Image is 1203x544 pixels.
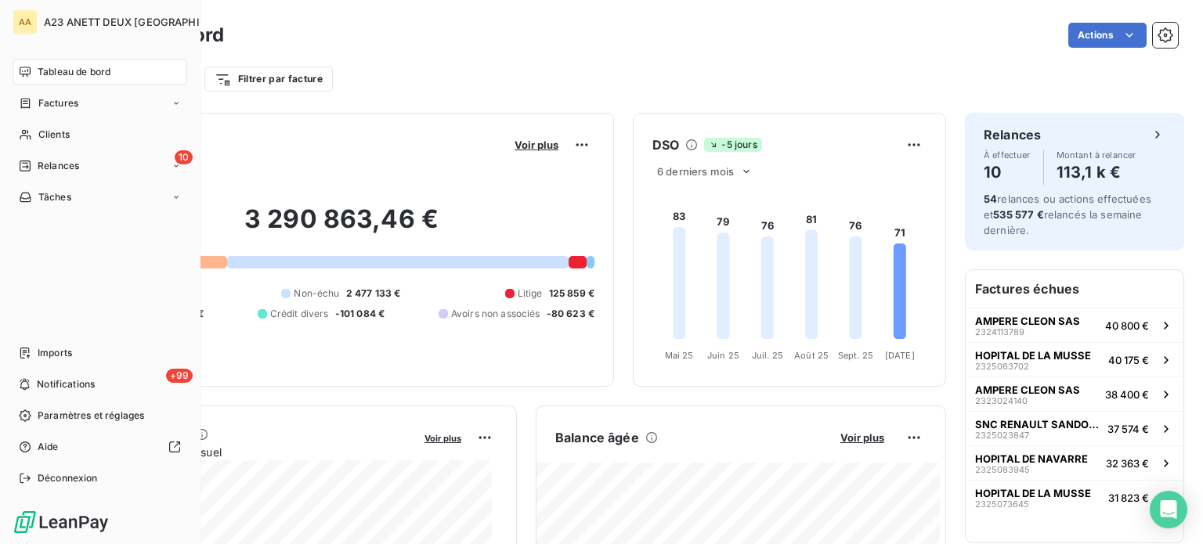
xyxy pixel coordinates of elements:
[549,286,594,301] span: 125 859 €
[966,480,1183,514] button: HOPITAL DE LA MUSSE232507364531 823 €
[975,349,1091,362] span: HOPITAL DE LA MUSSE
[1105,388,1149,401] span: 38 400 €
[652,135,679,154] h6: DSO
[270,307,329,321] span: Crédit divers
[166,369,193,383] span: +99
[13,9,38,34] div: AA
[984,193,997,205] span: 54
[13,510,110,535] img: Logo LeanPay
[294,286,339,301] span: Non-échu
[836,431,889,445] button: Voir plus
[975,315,1080,327] span: AMPERE CLEON SAS
[1150,491,1187,528] div: Open Intercom Messenger
[37,377,95,391] span: Notifications
[89,444,414,460] span: Chiffre d'affaires mensuel
[38,159,79,173] span: Relances
[975,362,1029,371] span: 2325063702
[38,128,70,142] span: Clients
[975,431,1029,440] span: 2325023847
[975,465,1030,474] span: 2325083945
[420,431,466,445] button: Voir plus
[346,286,401,301] span: 2 477 133 €
[975,499,1029,509] span: 2325073645
[547,307,594,321] span: -80 623 €
[175,150,193,164] span: 10
[704,138,761,152] span: -5 jours
[975,418,1101,431] span: SNC RENAULT SANDOUVILLE
[885,350,915,361] tspan: [DATE]
[975,487,1091,499] span: HOPITAL DE LA MUSSE
[1107,423,1149,435] span: 37 574 €
[555,428,639,447] h6: Balance âgée
[335,307,385,321] span: -101 084 €
[975,327,1024,337] span: 2324113789
[515,139,558,151] span: Voir plus
[984,160,1031,185] h4: 10
[966,445,1183,480] button: HOPITAL DE NAVARRE232508394532 363 €
[13,434,187,459] a: Aide
[975,384,1080,396] span: AMPERE CLEON SAS
[1068,23,1147,48] button: Actions
[984,150,1031,160] span: À effectuer
[510,138,563,152] button: Voir plus
[424,433,461,444] span: Voir plus
[38,346,72,360] span: Imports
[752,350,783,361] tspan: Juil. 25
[665,350,694,361] tspan: Mai 25
[966,411,1183,445] button: SNC RENAULT SANDOUVILLE232502384737 574 €
[966,376,1183,411] button: AMPERE CLEON SAS232302414038 400 €
[840,431,884,444] span: Voir plus
[1108,492,1149,504] span: 31 823 €
[707,350,739,361] tspan: Juin 25
[966,308,1183,342] button: AMPERE CLEON SAS232411378940 800 €
[38,96,78,110] span: Factures
[38,65,110,79] span: Tableau de bord
[38,440,59,454] span: Aide
[1106,457,1149,470] span: 32 363 €
[38,409,144,423] span: Paramètres et réglages
[966,342,1183,376] button: HOPITAL DE LA MUSSE232506370240 175 €
[975,452,1088,465] span: HOPITAL DE NAVARRE
[984,193,1151,236] span: relances ou actions effectuées et relancés la semaine dernière.
[1057,150,1136,160] span: Montant à relancer
[518,286,543,301] span: Litige
[1108,354,1149,366] span: 40 175 €
[1057,160,1136,185] h4: 113,1 k €
[204,67,333,92] button: Filtrer par facture
[975,396,1028,405] span: 2323024140
[984,125,1041,144] h6: Relances
[794,350,829,361] tspan: Août 25
[1105,319,1149,332] span: 40 800 €
[44,16,242,28] span: A23 ANETT DEUX [GEOGRAPHIC_DATA]
[38,471,98,485] span: Déconnexion
[89,204,594,250] h2: 3 290 863,46 €
[451,307,540,321] span: Avoirs non associés
[966,270,1183,308] h6: Factures échues
[838,350,873,361] tspan: Sept. 25
[38,190,71,204] span: Tâches
[657,165,734,178] span: 6 derniers mois
[993,208,1043,221] span: 535 577 €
